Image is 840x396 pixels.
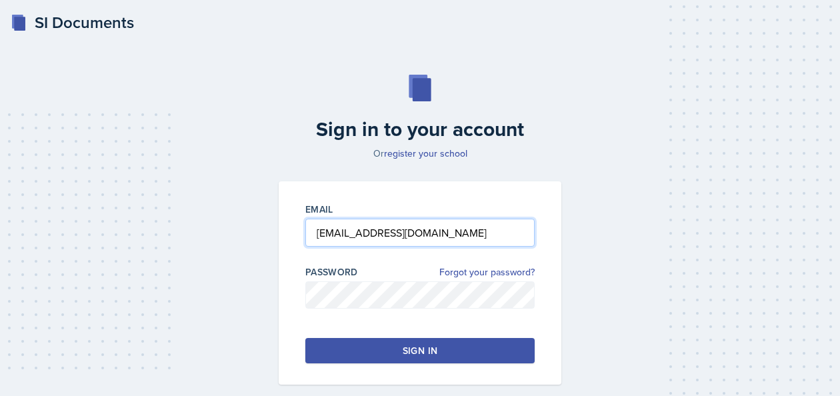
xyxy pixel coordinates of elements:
button: Sign in [305,338,535,363]
input: Email [305,219,535,247]
label: Email [305,203,333,216]
h2: Sign in to your account [271,117,569,141]
a: Forgot your password? [439,265,535,279]
a: register your school [384,147,467,160]
label: Password [305,265,358,279]
div: Sign in [403,344,437,357]
p: Or [271,147,569,160]
a: SI Documents [11,11,134,35]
